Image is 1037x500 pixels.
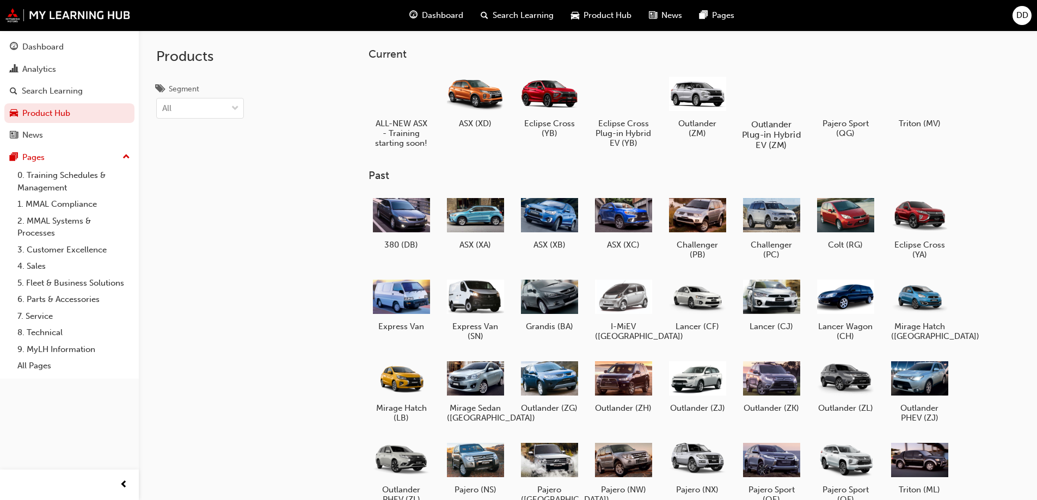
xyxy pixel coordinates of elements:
a: Lancer (CJ) [739,273,804,336]
a: news-iconNews [640,4,691,27]
a: ASX (XA) [443,191,508,254]
h5: Eclipse Cross (YA) [891,240,948,260]
h5: ASX (XD) [447,119,504,128]
h5: Triton (MV) [891,119,948,128]
a: search-iconSearch Learning [472,4,562,27]
h5: Challenger (PC) [743,240,800,260]
button: DashboardAnalyticsSearch LearningProduct HubNews [4,35,134,147]
a: Outlander (ZK) [739,354,804,417]
a: 380 (DB) [369,191,434,254]
a: Lancer Wagon (CH) [813,273,878,345]
a: Colt (RG) [813,191,878,254]
div: All [162,102,171,115]
span: News [661,9,682,22]
h5: Pajero Sport (QG) [817,119,874,138]
a: 9. MyLH Information [13,341,134,358]
a: Triton (ML) [887,436,952,499]
a: Eclipse Cross (YA) [887,191,952,264]
button: Pages [4,147,134,168]
span: guage-icon [409,9,418,22]
a: Outlander PHEV (ZJ) [887,354,952,427]
a: Challenger (PB) [665,191,730,264]
h5: Grandis (BA) [521,322,578,331]
span: guage-icon [10,42,18,52]
h5: Outlander (ZK) [743,403,800,413]
a: mmal [5,8,131,22]
h3: Current [369,48,987,60]
a: 0. Training Schedules & Management [13,167,134,196]
span: pages-icon [699,9,708,22]
a: guage-iconDashboard [401,4,472,27]
span: tags-icon [156,85,164,95]
h5: ALL-NEW ASX - Training starting soon! [373,119,430,148]
a: Pajero (NW) [591,436,656,499]
a: ASX (XD) [443,69,508,132]
span: search-icon [481,9,488,22]
h5: Mirage Hatch (LB) [373,403,430,423]
a: News [4,125,134,145]
a: Mirage Sedan ([GEOGRAPHIC_DATA]) [443,354,508,427]
h5: Lancer Wagon (CH) [817,322,874,341]
a: 5. Fleet & Business Solutions [13,275,134,292]
h5: Outlander Plug-in Hybrid EV (ZM) [741,119,801,150]
a: Outlander (ZJ) [665,354,730,417]
div: Segment [169,84,199,95]
a: Outlander (ZH) [591,354,656,417]
h5: Express Van (SN) [447,322,504,341]
a: Search Learning [4,81,134,101]
h5: Outlander (ZL) [817,403,874,413]
a: Pajero (NS) [443,436,508,499]
a: Express Van (SN) [443,273,508,345]
h5: Mirage Sedan ([GEOGRAPHIC_DATA]) [447,403,504,423]
div: Search Learning [22,85,83,97]
h5: 380 (DB) [373,240,430,250]
a: 7. Service [13,308,134,325]
a: ALL-NEW ASX - Training starting soon! [369,69,434,152]
h5: Outlander (ZJ) [669,403,726,413]
a: Outlander Plug-in Hybrid EV (ZM) [739,69,804,152]
h5: Outlander PHEV (ZJ) [891,403,948,423]
h5: Mirage Hatch ([GEOGRAPHIC_DATA]) [891,322,948,341]
a: Triton (MV) [887,69,952,132]
a: pages-iconPages [691,4,743,27]
span: Pages [712,9,734,22]
h5: ASX (XA) [447,240,504,250]
a: Eclipse Cross (YB) [517,69,582,142]
a: All Pages [13,357,134,374]
h5: Lancer (CJ) [743,322,800,331]
a: Pajero Sport (QG) [813,69,878,142]
h5: Triton (ML) [891,485,948,495]
h5: Pajero (NX) [669,485,726,495]
h5: Outlander (ZH) [595,403,652,413]
h5: Eclipse Cross (YB) [521,119,578,138]
h5: Eclipse Cross Plug-in Hybrid EV (YB) [595,119,652,148]
h5: Pajero (NS) [447,485,504,495]
span: Search Learning [493,9,554,22]
a: Mirage Hatch ([GEOGRAPHIC_DATA]) [887,273,952,345]
h5: Pajero (NW) [595,485,652,495]
a: Mirage Hatch (LB) [369,354,434,427]
span: news-icon [649,9,657,22]
div: Pages [22,151,45,164]
span: car-icon [571,9,579,22]
a: ASX (XC) [591,191,656,254]
h5: Challenger (PB) [669,240,726,260]
a: Product Hub [4,103,134,124]
div: Analytics [22,63,56,76]
h5: I-MiEV ([GEOGRAPHIC_DATA]) [595,322,652,341]
a: Eclipse Cross Plug-in Hybrid EV (YB) [591,69,656,152]
a: Pajero (NX) [665,436,730,499]
span: down-icon [231,102,239,116]
h5: Outlander (ZM) [669,119,726,138]
a: Outlander (ZG) [517,354,582,417]
a: 4. Sales [13,258,134,275]
h5: ASX (XB) [521,240,578,250]
a: car-iconProduct Hub [562,4,640,27]
div: Dashboard [22,41,64,53]
span: pages-icon [10,153,18,163]
a: ASX (XB) [517,191,582,254]
h5: Lancer (CF) [669,322,726,331]
span: Dashboard [422,9,463,22]
a: Grandis (BA) [517,273,582,336]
